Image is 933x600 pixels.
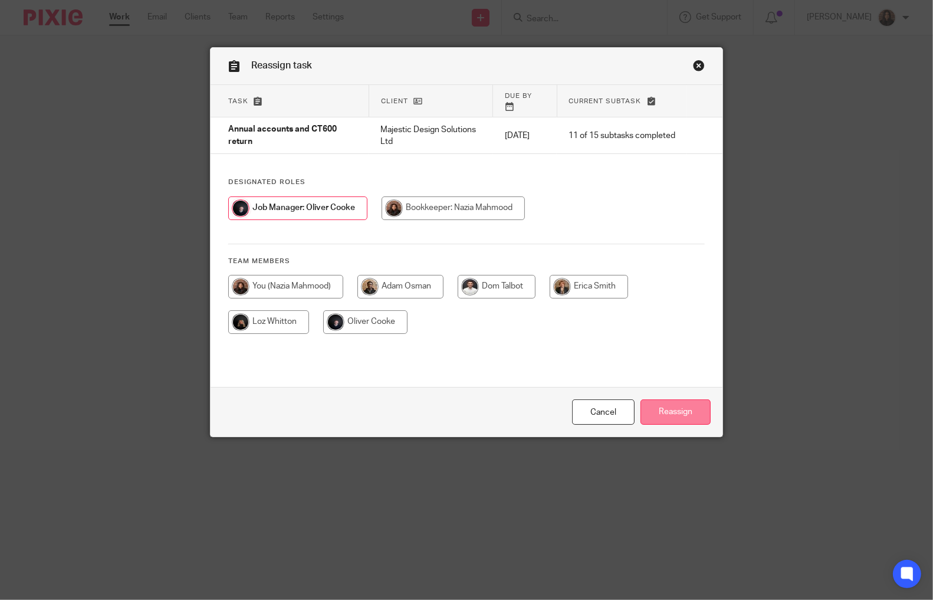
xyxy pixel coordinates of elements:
[381,98,408,104] span: Client
[228,126,337,146] span: Annual accounts and CT600 return
[251,61,312,70] span: Reassign task
[228,178,705,187] h4: Designated Roles
[640,399,711,425] input: Reassign
[572,399,635,425] a: Close this dialog window
[693,60,705,76] a: Close this dialog window
[557,117,687,154] td: 11 of 15 subtasks completed
[228,98,248,104] span: Task
[228,257,705,266] h4: Team members
[569,98,642,104] span: Current subtask
[380,124,481,148] p: Majestic Design Solutions Ltd
[505,130,545,142] p: [DATE]
[505,93,532,99] span: Due by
